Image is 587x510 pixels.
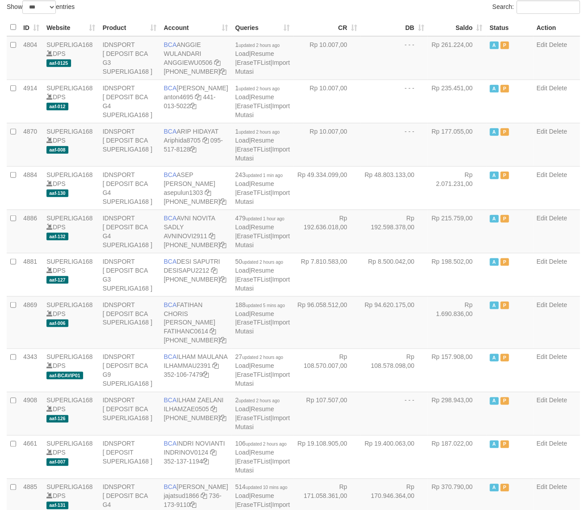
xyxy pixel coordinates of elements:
[428,19,486,36] th: Saldo: activate to sort column ascending
[46,354,93,361] a: SUPERLIGA168
[235,362,249,370] a: Load
[46,320,68,327] span: aaf-006
[160,123,232,166] td: ARIP HIDAYAT 095-517-8128
[46,484,93,491] a: SUPERLIGA168
[246,442,287,447] span: updated 2 hours ago
[195,93,202,101] a: Copy anton4695 to clipboard
[294,435,361,479] td: Rp 19.108.905,00
[235,493,249,500] a: Load
[164,362,211,370] a: ILHAMMAU2391
[164,128,177,135] span: BCA
[164,93,193,101] a: anton4695
[43,435,99,479] td: DPS
[490,172,499,179] span: Active
[235,41,280,48] span: 1
[164,354,177,361] span: BCA
[490,258,499,266] span: Active
[235,59,290,75] a: Import Mutasi
[20,210,43,253] td: 4886
[537,397,548,404] a: Edit
[251,310,274,317] a: Resume
[361,253,428,296] td: Rp 8.500.042,00
[428,253,486,296] td: Rp 198.502,00
[46,103,68,110] span: aaf-012
[490,441,499,448] span: Active
[209,232,215,240] a: Copy AVNINOVI2911 to clipboard
[20,435,43,479] td: 4661
[235,440,290,474] span: | | |
[164,59,212,66] a: ANGGIEWU0506
[517,0,580,14] input: Search:
[235,440,287,447] span: 106
[361,210,428,253] td: Rp 192.598.378,00
[428,435,486,479] td: Rp 187.022,00
[239,86,280,91] span: updated 2 hours ago
[232,19,293,36] th: Queries: activate to sort column ascending
[493,0,580,14] label: Search:
[212,362,219,370] a: Copy ILHAMMAU2391 to clipboard
[549,128,567,135] a: Delete
[294,392,361,435] td: Rp 107.507,00
[251,137,274,144] a: Resume
[361,19,428,36] th: DB: activate to sort column ascending
[160,296,232,349] td: FATIHAN CHORIS [PERSON_NAME] [PHONE_NUMBER]
[251,223,274,231] a: Resume
[46,415,68,423] span: aaf-126
[160,349,232,392] td: ILHAM MAULANA 352-106-7479
[164,484,177,491] span: BCA
[190,102,197,110] a: Copy 4410135022 to clipboard
[294,36,361,80] td: Rp 10.007,00
[537,171,548,178] a: Edit
[46,276,68,284] span: aaf-127
[164,440,177,447] span: BCA
[235,41,290,75] span: | | |
[235,84,280,92] span: 1
[486,19,533,36] th: Status
[294,253,361,296] td: Rp 7.810.583,00
[294,166,361,210] td: Rp 49.334.099,00
[43,36,99,80] td: DPS
[501,42,510,49] span: Paused
[237,458,270,465] a: EraseTFList
[251,406,274,413] a: Resume
[235,215,290,249] span: | | |
[99,123,160,166] td: IDNSPORT [ DEPOSIT BCA SUPERLIGA168 ]
[99,166,160,210] td: IDNSPORT [ DEPOSIT BCA G4 SUPERLIGA168 ]
[501,397,510,405] span: Paused
[501,128,510,136] span: Paused
[235,276,290,292] a: Import Mutasi
[46,41,93,48] a: SUPERLIGA168
[46,258,93,265] a: SUPERLIGA168
[237,146,270,153] a: EraseTFList
[235,406,249,413] a: Load
[160,19,232,36] th: Account: activate to sort column ascending
[251,50,274,57] a: Resume
[361,349,428,392] td: Rp 108.578.098,00
[235,267,249,274] a: Load
[246,303,285,308] span: updated 5 mins ago
[43,296,99,349] td: DPS
[237,319,270,326] a: EraseTFList
[361,80,428,123] td: - - -
[164,171,177,178] span: BCA
[251,93,274,101] a: Resume
[549,301,567,308] a: Delete
[251,493,274,500] a: Resume
[43,19,99,36] th: Website: activate to sort column ascending
[294,349,361,392] td: Rp 108.570.007,00
[160,166,232,210] td: ASEP [PERSON_NAME] [PHONE_NUMBER]
[490,85,499,93] span: Active
[99,36,160,80] td: IDNSPORT [ DEPOSIT BCA G3 SUPERLIGA168 ]
[549,484,567,491] a: Delete
[235,50,249,57] a: Load
[237,415,270,422] a: EraseTFList
[549,440,567,447] a: Delete
[428,80,486,123] td: Rp 235.451,00
[160,392,232,435] td: ILHAM ZAELANI [PHONE_NUMBER]
[220,68,226,75] a: Copy 4062213373 to clipboard
[235,354,290,388] span: | | |
[235,102,290,118] a: Import Mutasi
[220,337,226,344] a: Copy 4062281727 to clipboard
[160,253,232,296] td: DESI SAPUTRI [PHONE_NUMBER]
[242,260,283,265] span: updated 2 hours ago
